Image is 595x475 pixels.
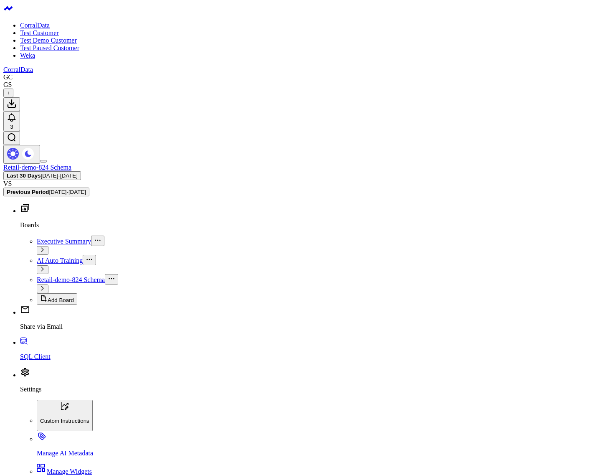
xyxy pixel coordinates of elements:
[37,468,92,475] a: Manage Widgets
[37,293,77,305] button: Add Board
[20,386,592,393] p: Settings
[37,400,93,431] button: Custom Instructions
[20,44,79,51] a: Test Paused Customer
[3,171,81,180] button: Last 30 Days[DATE]-[DATE]
[3,131,20,145] button: Open search
[49,189,86,195] span: [DATE] - [DATE]
[7,189,49,195] b: Previous Period
[20,353,592,361] p: SQL Client
[20,22,50,29] a: CorralData
[41,173,78,179] span: [DATE] - [DATE]
[20,52,35,59] a: Weka
[37,238,91,245] a: Executive Summary
[20,323,592,330] p: Share via Email
[7,173,41,179] b: Last 30 Days
[47,468,92,475] span: Manage Widgets
[37,435,592,457] a: Manage AI Metadata
[37,450,592,457] p: Manage AI Metadata
[3,164,71,171] a: Retail-demo-824 Schema
[20,221,592,229] p: Boards
[3,180,592,188] div: VS
[3,89,13,97] button: +
[40,418,89,424] p: Custom Instructions
[3,66,33,73] a: CorralData
[20,29,59,36] a: Test Customer
[7,124,17,130] div: 3
[20,37,77,44] a: Test Demo Customer
[7,90,10,96] span: +
[20,339,592,361] a: SQL Client
[3,188,89,196] button: Previous Period[DATE]-[DATE]
[37,276,105,283] a: Retail-demo-824 Schema
[37,257,83,264] a: AI Auto Training
[3,81,12,89] div: GS
[3,74,13,81] div: GC
[3,111,20,131] button: 3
